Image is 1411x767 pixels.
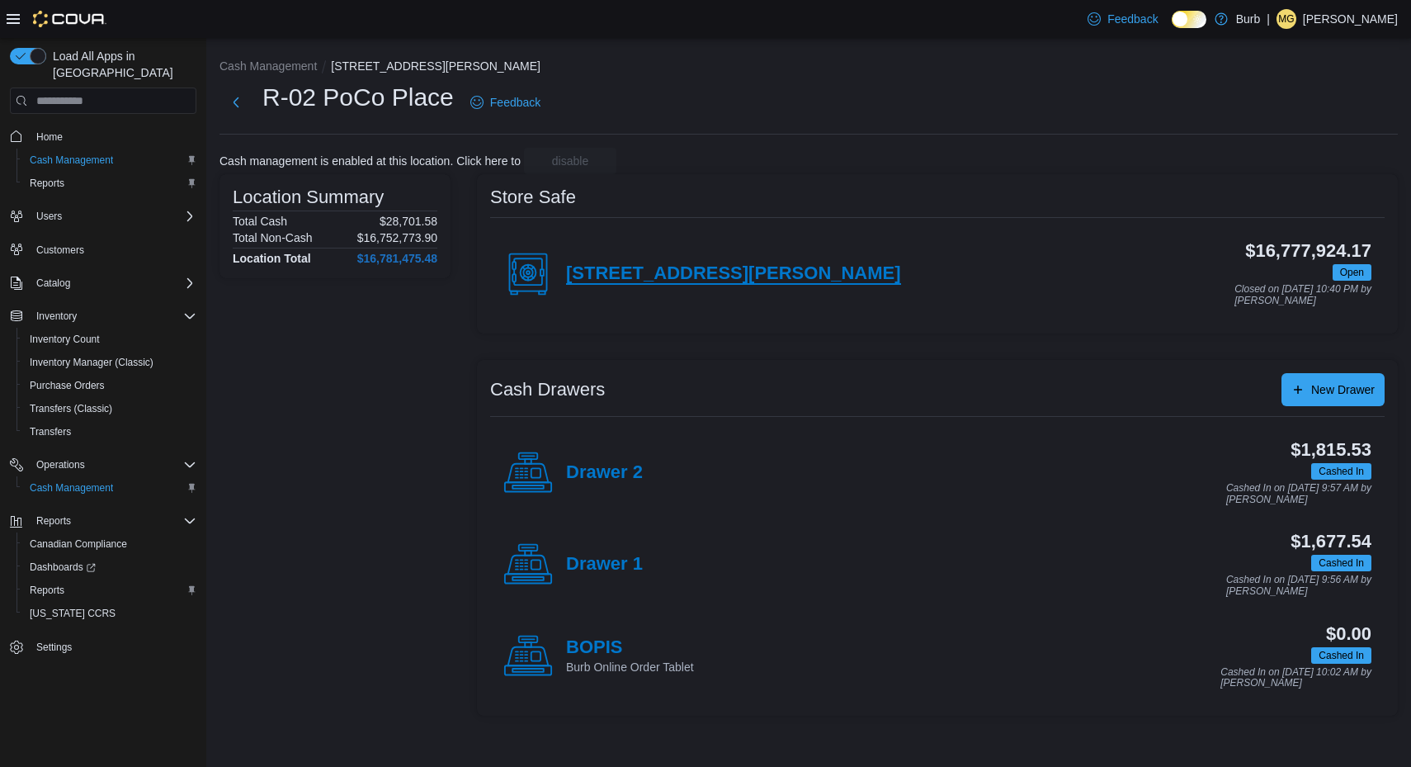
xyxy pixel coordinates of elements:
[3,305,203,328] button: Inventory
[30,481,113,495] span: Cash Management
[30,455,196,475] span: Operations
[1234,284,1371,306] p: Closed on [DATE] 10:40 PM by [PERSON_NAME]
[30,206,196,226] span: Users
[23,173,71,193] a: Reports
[36,458,85,471] span: Operations
[1172,28,1173,29] span: Dark Mode
[1245,241,1371,261] h3: $16,777,924.17
[464,86,547,119] a: Feedback
[566,554,643,575] h4: Drawer 1
[17,172,203,195] button: Reports
[23,150,120,170] a: Cash Management
[23,150,196,170] span: Cash Management
[36,277,70,290] span: Catalog
[36,130,63,144] span: Home
[380,215,437,228] p: $28,701.58
[30,402,112,415] span: Transfers (Classic)
[1267,9,1270,29] p: |
[23,376,196,395] span: Purchase Orders
[23,557,102,577] a: Dashboards
[1319,556,1364,571] span: Cashed In
[30,240,91,260] a: Customers
[3,635,203,659] button: Settings
[3,205,203,228] button: Users
[36,641,72,654] span: Settings
[1278,9,1294,29] span: MG
[23,534,134,554] a: Canadian Compliance
[1172,11,1206,28] input: Dark Mode
[233,187,384,207] h3: Location Summary
[36,514,71,528] span: Reports
[552,153,588,169] span: disable
[10,117,196,702] nav: Complex example
[23,329,106,349] a: Inventory Count
[23,353,196,372] span: Inventory Manager (Classic)
[219,154,521,168] p: Cash management is enabled at this location. Click here to
[1311,647,1371,664] span: Cashed In
[1291,440,1371,460] h3: $1,815.53
[219,59,317,73] button: Cash Management
[23,604,196,623] span: Washington CCRS
[1236,9,1261,29] p: Burb
[30,379,105,392] span: Purchase Orders
[17,351,203,374] button: Inventory Manager (Classic)
[30,177,64,190] span: Reports
[566,637,694,659] h4: BOPIS
[331,59,540,73] button: [STREET_ADDRESS][PERSON_NAME]
[17,579,203,602] button: Reports
[1107,11,1158,27] span: Feedback
[17,397,203,420] button: Transfers (Classic)
[30,273,77,293] button: Catalog
[566,263,901,285] h4: [STREET_ADDRESS][PERSON_NAME]
[566,659,694,675] p: Burb Online Order Tablet
[30,356,153,369] span: Inventory Manager (Classic)
[23,478,120,498] a: Cash Management
[23,399,119,419] a: Transfers (Classic)
[1291,532,1371,552] h3: $1,677.54
[1226,575,1371,597] p: Cashed In on [DATE] 9:56 AM by [PERSON_NAME]
[3,124,203,148] button: Home
[30,425,71,438] span: Transfers
[3,272,203,295] button: Catalog
[30,511,78,531] button: Reports
[219,86,252,119] button: Next
[1277,9,1296,29] div: Matheson George
[23,580,71,600] a: Reports
[30,206,68,226] button: Users
[17,149,203,172] button: Cash Management
[1081,2,1164,36] a: Feedback
[1311,555,1371,571] span: Cashed In
[23,376,111,395] a: Purchase Orders
[3,509,203,533] button: Reports
[23,173,196,193] span: Reports
[262,81,454,114] h1: R-02 PoCo Place
[30,637,78,657] a: Settings
[1319,648,1364,663] span: Cashed In
[30,273,196,293] span: Catalog
[3,238,203,262] button: Customers
[23,580,196,600] span: Reports
[524,148,616,174] button: disable
[23,422,78,442] a: Transfers
[46,48,196,81] span: Load All Apps in [GEOGRAPHIC_DATA]
[1340,265,1364,280] span: Open
[23,422,196,442] span: Transfers
[23,399,196,419] span: Transfers (Classic)
[17,420,203,443] button: Transfers
[233,252,311,265] h4: Location Total
[30,306,83,326] button: Inventory
[1333,264,1371,281] span: Open
[17,476,203,499] button: Cash Management
[36,244,84,257] span: Customers
[357,231,437,244] p: $16,752,773.90
[490,187,576,207] h3: Store Safe
[30,537,127,551] span: Canadian Compliance
[17,374,203,397] button: Purchase Orders
[219,58,1398,78] nav: An example of EuiBreadcrumbs
[36,310,77,323] span: Inventory
[1220,667,1371,689] p: Cashed In on [DATE] 10:02 AM by [PERSON_NAME]
[490,94,540,111] span: Feedback
[1303,9,1398,29] p: [PERSON_NAME]
[17,556,203,579] a: Dashboards
[1311,463,1371,480] span: Cashed In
